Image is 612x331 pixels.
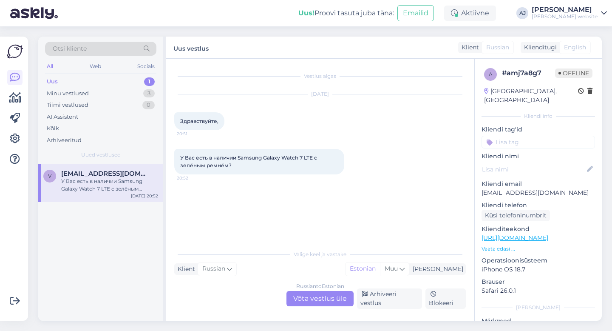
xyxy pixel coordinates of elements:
[482,304,595,311] div: [PERSON_NAME]
[482,317,595,325] p: Märkmed
[482,188,595,197] p: [EMAIL_ADDRESS][DOMAIN_NAME]
[142,101,155,109] div: 0
[484,87,578,105] div: [GEOGRAPHIC_DATA], [GEOGRAPHIC_DATA]
[532,6,607,20] a: [PERSON_NAME][PERSON_NAME] website
[180,118,218,124] span: Здравствуйте,
[136,61,156,72] div: Socials
[486,43,509,52] span: Russian
[521,43,557,52] div: Klienditugi
[482,112,595,120] div: Kliendi info
[180,154,318,168] span: У Вас есть в наличии Samsung Galaxy Watch 7 LTE с зелёным ремнём?
[298,8,394,18] div: Proovi tasuta juba täna:
[482,225,595,234] p: Klienditeekond
[409,265,463,274] div: [PERSON_NAME]
[385,265,398,272] span: Muu
[564,43,586,52] span: English
[47,124,59,133] div: Kõik
[298,9,314,17] b: Uus!
[516,7,528,19] div: AJ
[489,71,493,77] span: a
[502,68,555,78] div: # amj7a8g7
[532,13,598,20] div: [PERSON_NAME] website
[482,125,595,134] p: Kliendi tag'id
[47,136,82,145] div: Arhiveeritud
[425,288,466,309] div: Blokeeri
[88,61,103,72] div: Web
[482,180,595,188] p: Kliendi email
[482,201,595,210] p: Kliendi telefon
[555,68,592,78] span: Offline
[482,152,595,161] p: Kliendi nimi
[286,291,354,306] div: Võta vestlus üle
[482,165,585,174] input: Lisa nimi
[174,251,466,258] div: Valige keel ja vastake
[131,193,158,199] div: [DATE] 20:52
[444,6,496,21] div: Aktiivne
[482,234,548,242] a: [URL][DOMAIN_NAME]
[45,61,55,72] div: All
[357,288,422,309] div: Arhiveeri vestlus
[61,177,158,193] div: У Вас есть в наличии Samsung Galaxy Watch 7 LTE с зелёным ремнём?
[174,90,466,98] div: [DATE]
[482,210,550,221] div: Küsi telefoninumbrit
[296,282,344,290] div: Russian to Estonian
[177,175,209,181] span: 20:52
[482,245,595,253] p: Vaata edasi ...
[47,113,78,121] div: AI Assistent
[202,264,225,274] span: Russian
[174,265,195,274] div: Klient
[144,77,155,86] div: 1
[47,101,88,109] div: Tiimi vestlused
[81,151,121,159] span: Uued vestlused
[173,42,209,53] label: Uus vestlus
[346,263,380,275] div: Estonian
[482,256,595,265] p: Operatsioonisüsteem
[61,170,150,177] span: vincentvaus@gmail.com
[397,5,434,21] button: Emailid
[47,89,89,98] div: Minu vestlused
[53,44,87,53] span: Otsi kliente
[177,131,209,137] span: 20:51
[48,173,51,179] span: v
[482,136,595,148] input: Lisa tag
[7,43,23,60] img: Askly Logo
[47,77,58,86] div: Uus
[143,89,155,98] div: 3
[458,43,479,52] div: Klient
[174,72,466,80] div: Vestlus algas
[532,6,598,13] div: [PERSON_NAME]
[482,277,595,286] p: Brauser
[482,265,595,274] p: iPhone OS 18.7
[482,286,595,295] p: Safari 26.0.1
